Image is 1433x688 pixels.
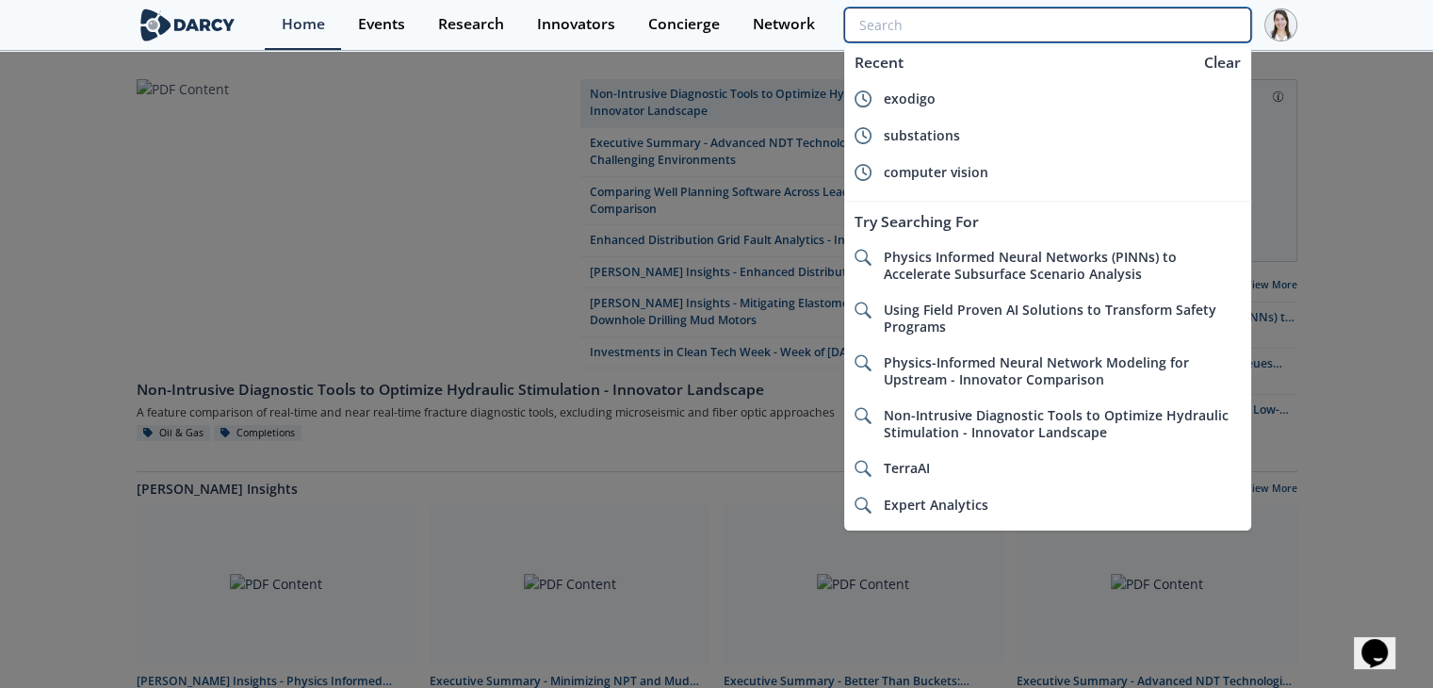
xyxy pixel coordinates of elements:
div: Events [358,17,405,32]
span: TerraAI [883,459,929,477]
img: icon [855,90,871,107]
span: substations [883,126,959,144]
img: icon [855,302,871,319]
input: Advanced Search [844,8,1250,42]
img: Profile [1264,8,1297,41]
div: Network [753,17,815,32]
span: exodigo [883,90,935,107]
iframe: chat widget [1354,613,1414,669]
span: computer vision [883,163,987,181]
div: Try Searching For [844,205,1250,239]
span: Expert Analytics [883,496,987,514]
div: Recent [844,45,1194,80]
div: Home [282,17,325,32]
div: Research [438,17,504,32]
div: Innovators [537,17,615,32]
img: icon [855,354,871,371]
img: logo-wide.svg [137,8,239,41]
div: Clear [1197,52,1247,74]
img: icon [855,407,871,424]
img: icon [855,497,871,514]
img: icon [855,460,871,477]
span: Physics-Informed Neural Network Modeling for Upstream - Innovator Comparison [883,353,1188,388]
div: Concierge [648,17,720,32]
span: Using Field Proven AI Solutions to Transform Safety Programs [883,301,1215,336]
img: icon [855,249,871,266]
span: Non-Intrusive Diagnostic Tools to Optimize Hydraulic Stimulation - Innovator Landscape [883,406,1228,441]
img: icon [855,164,871,181]
img: icon [855,127,871,144]
span: Physics Informed Neural Networks (PINNs) to Accelerate Subsurface Scenario Analysis [883,248,1176,283]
